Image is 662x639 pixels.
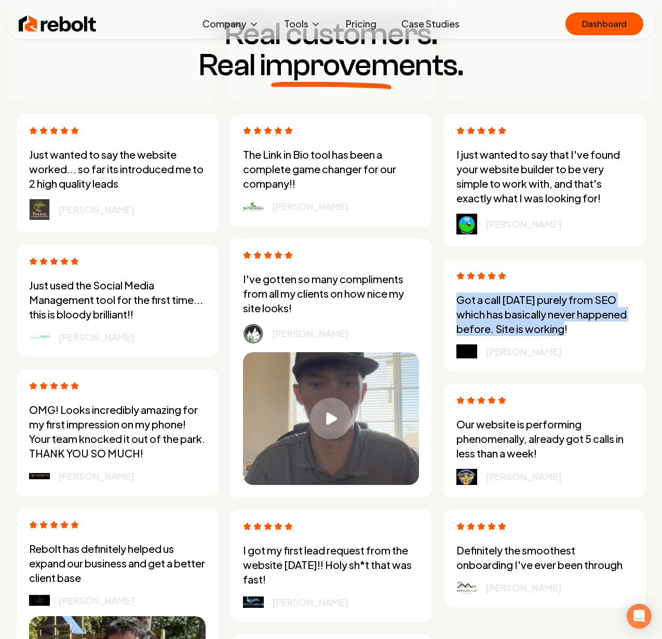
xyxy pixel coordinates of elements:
p: [PERSON_NAME] [485,217,562,231]
p: I got my first lead request from the website [DATE]!! Holy sh*t that was fast! [243,543,420,587]
p: The Link in Bio tool has been a complete game changer for our company!! [243,147,420,191]
p: Just used the Social Media Management tool for the first time... this is bloody brilliant!! [29,278,206,322]
p: Our website is performing phenomenally, already got 5 calls in less than a week! [456,417,633,461]
a: Pricing [337,13,385,34]
img: logo [243,324,264,344]
p: Just wanted to say the website worked... so far its introduced me to 2 high quality leads [29,147,206,191]
a: Case Studies [393,13,468,34]
p: [PERSON_NAME] [58,330,134,344]
p: [PERSON_NAME] [58,593,134,608]
p: [PERSON_NAME] [272,326,348,341]
button: Tools [276,13,329,34]
p: Got a call [DATE] purely from SEO which has basically never happened before. Site is working! [456,293,633,336]
button: Company [194,13,267,34]
p: OMG! Looks incredibly amazing for my first impression on my phone! Your team knocked it out of th... [29,402,206,461]
a: Dashboard [565,12,643,35]
img: logo [456,214,477,234]
p: [PERSON_NAME] [485,580,562,595]
p: [PERSON_NAME] [58,202,134,217]
img: logo [456,344,477,359]
span: Real improvements. [199,50,463,81]
p: [PERSON_NAME] [272,199,348,214]
p: [PERSON_NAME] [58,469,134,483]
p: [PERSON_NAME] [485,344,562,359]
img: logo [456,469,477,485]
img: logo [456,581,477,595]
img: logo [29,473,50,479]
p: Rebolt has definitely helped us expand our business and get a better client base [29,541,206,585]
p: [PERSON_NAME] [272,595,348,609]
p: [PERSON_NAME] [485,469,562,484]
h3: Real customers. [8,19,654,81]
p: I've gotten so many compliments from all my clients on how nice my site looks! [243,272,420,315]
img: logo [243,202,264,211]
p: I just wanted to say that I've found your website builder to be very simple to work with, and tha... [456,147,633,205]
img: logo [29,595,50,606]
img: logo [29,199,50,220]
button: Play video [243,352,420,485]
img: logo [243,596,264,608]
img: logo [29,335,50,340]
img: Rebolt Logo [19,13,97,34]
p: Definitely the smoothest onboarding I've ever been through [456,543,633,572]
div: Open Intercom Messenger [627,604,652,629]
